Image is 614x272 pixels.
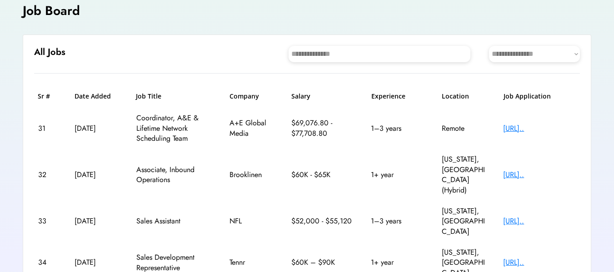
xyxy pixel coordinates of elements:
div: $52,000 - $55,120 [291,216,355,226]
h6: Job Title [136,92,161,101]
div: Brooklinen [230,170,275,180]
div: Associate, Inbound Operations [136,165,214,185]
div: $60K - $65K [291,170,355,180]
div: $69,076.80 - $77,708.80 [291,118,355,138]
div: 1–3 years [371,216,425,226]
div: 32 [38,170,59,180]
div: Coordinator, A&E & Lifetime Network Scheduling Team [136,113,214,143]
h6: Date Added [75,92,120,101]
div: [URL].. [503,170,576,180]
h6: Location [442,92,487,101]
div: [URL].. [503,216,576,226]
div: Tennr [230,257,275,267]
div: [DATE] [75,170,120,180]
h6: All Jobs [34,46,65,59]
div: Remote [442,124,487,134]
div: [URL].. [503,257,576,267]
div: [US_STATE], [GEOGRAPHIC_DATA] [442,206,487,237]
div: 1+ year [371,257,425,267]
h6: Salary [291,92,355,101]
div: $60K – $90K [291,257,355,267]
h6: Experience [371,92,426,101]
div: [URL].. [503,124,576,134]
div: [DATE] [75,124,120,134]
div: Sales Assistant [136,216,214,226]
div: 1–3 years [371,124,425,134]
div: 1+ year [371,170,425,180]
h4: Job Board [23,2,80,20]
div: A+E Global Media [230,118,275,138]
h6: Company [230,92,275,101]
div: [DATE] [75,257,120,267]
div: 34 [38,257,59,267]
div: 31 [38,124,59,134]
div: [DATE] [75,216,120,226]
div: 33 [38,216,59,226]
div: NFL [230,216,275,226]
div: [US_STATE], [GEOGRAPHIC_DATA] (Hybrid) [442,154,487,195]
h6: Job Application [504,92,576,101]
h6: Sr # [38,92,58,101]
